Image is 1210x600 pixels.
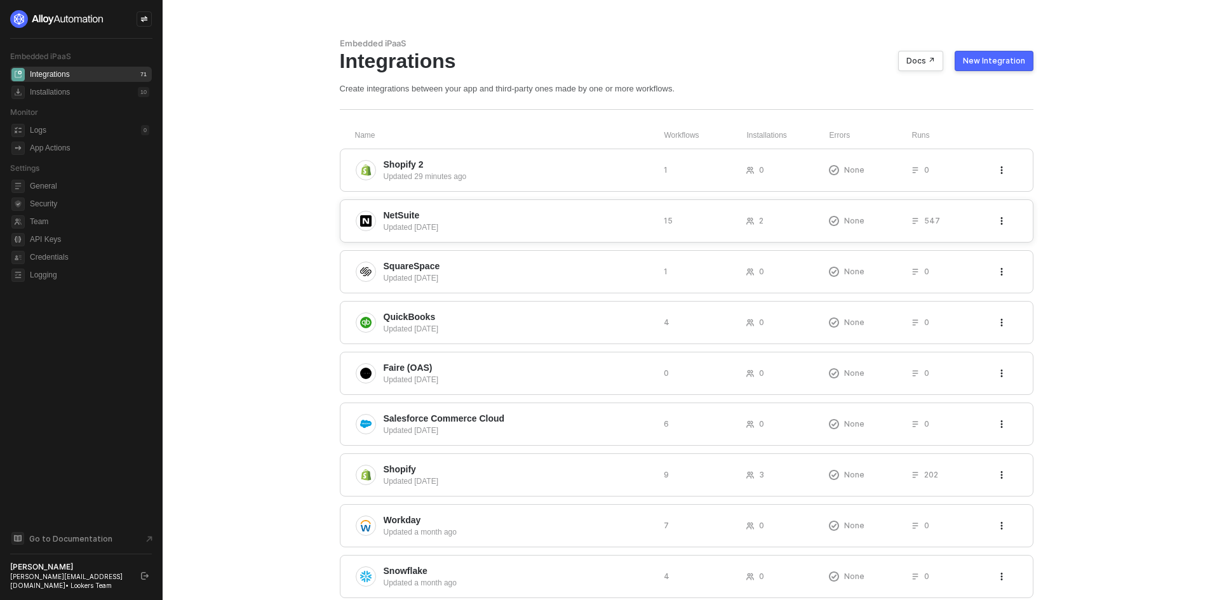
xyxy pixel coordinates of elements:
[30,69,70,80] div: Integrations
[746,319,754,326] span: icon-users
[911,573,919,580] span: icon-list
[664,520,669,531] span: 7
[11,269,25,282] span: logging
[844,266,864,277] span: None
[340,49,1033,73] div: Integrations
[998,522,1005,530] span: icon-threedots
[11,86,25,99] span: installations
[829,368,839,378] span: icon-exclamation
[10,531,152,546] a: Knowledge Base
[998,471,1005,479] span: icon-threedots
[384,577,654,589] div: Updated a month ago
[664,130,747,141] div: Workflows
[30,267,149,283] span: Logging
[384,412,505,425] span: Salesforce Commerce Cloud
[759,215,763,226] span: 2
[340,83,1033,94] div: Create integrations between your app and third-party ones made by one or more workflows.
[829,470,839,480] span: icon-exclamation
[664,571,669,582] span: 4
[924,164,929,175] span: 0
[911,370,919,377] span: icon-list
[829,165,839,175] span: icon-exclamation
[664,164,668,175] span: 1
[829,317,839,328] span: icon-exclamation
[911,166,919,174] span: icon-list
[360,418,372,430] img: integration-icon
[11,233,25,246] span: api-key
[360,571,372,582] img: integration-icon
[844,368,864,378] span: None
[924,368,929,378] span: 0
[141,572,149,580] span: logout
[360,520,372,531] img: integration-icon
[924,418,929,429] span: 0
[911,522,919,530] span: icon-list
[759,368,764,378] span: 0
[829,419,839,429] span: icon-exclamation
[664,317,669,328] span: 4
[138,87,149,97] div: 10
[143,533,156,545] span: document-arrow
[10,562,130,572] div: [PERSON_NAME]
[746,217,754,225] span: icon-users
[898,51,943,71] button: Docs ↗
[664,469,669,480] span: 9
[911,420,919,428] span: icon-list
[10,107,38,117] span: Monitor
[759,317,764,328] span: 0
[844,164,864,175] span: None
[963,56,1025,66] div: New Integration
[360,368,372,379] img: integration-icon
[759,469,764,480] span: 3
[746,166,754,174] span: icon-users
[11,124,25,137] span: icon-logs
[924,520,929,531] span: 0
[30,87,70,98] div: Installations
[138,69,149,79] div: 71
[906,56,935,66] div: Docs ↗
[384,260,440,272] span: SquareSpace
[29,533,112,544] span: Go to Documentation
[830,130,912,141] div: Errors
[747,130,830,141] div: Installations
[11,251,25,264] span: credentials
[384,374,654,385] div: Updated [DATE]
[384,463,416,476] span: Shopify
[924,469,938,480] span: 202
[664,418,669,429] span: 6
[11,142,25,155] span: icon-app-actions
[998,319,1005,326] span: icon-threedots
[759,520,764,531] span: 0
[360,164,372,176] img: integration-icon
[11,215,25,229] span: team
[998,420,1005,428] span: icon-threedots
[384,158,424,171] span: Shopify 2
[844,215,864,226] span: None
[924,317,929,328] span: 0
[30,125,46,136] div: Logs
[955,51,1033,71] button: New Integration
[911,217,919,225] span: icon-list
[384,323,654,335] div: Updated [DATE]
[746,268,754,276] span: icon-users
[829,521,839,531] span: icon-exclamation
[10,10,152,28] a: logo
[10,10,104,28] img: logo
[30,196,149,211] span: Security
[924,571,929,582] span: 0
[384,476,654,487] div: Updated [DATE]
[11,532,24,545] span: documentation
[384,526,654,538] div: Updated a month ago
[141,125,149,135] div: 0
[829,216,839,226] span: icon-exclamation
[384,171,654,182] div: Updated 29 minutes ago
[911,268,919,276] span: icon-list
[10,163,39,173] span: Settings
[384,272,654,284] div: Updated [DATE]
[355,130,664,141] div: Name
[998,268,1005,276] span: icon-threedots
[746,370,754,377] span: icon-users
[10,51,71,61] span: Embedded iPaaS
[829,267,839,277] span: icon-exclamation
[998,166,1005,174] span: icon-threedots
